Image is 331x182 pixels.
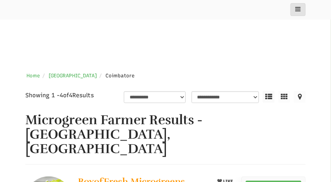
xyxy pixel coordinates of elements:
[26,73,40,79] a: Home
[69,92,72,99] span: 4
[124,91,186,103] select: overall_rating_filter-1
[60,92,63,99] span: 4
[291,3,306,16] button: main_menu
[25,91,119,100] div: Showing 1 - of Results
[49,73,97,79] a: [GEOGRAPHIC_DATA]
[192,91,259,103] select: sortbox-1
[106,73,135,79] span: Coimbatore
[25,113,306,157] h1: Microgreen Farmer Results - [GEOGRAPHIC_DATA], [GEOGRAPHIC_DATA]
